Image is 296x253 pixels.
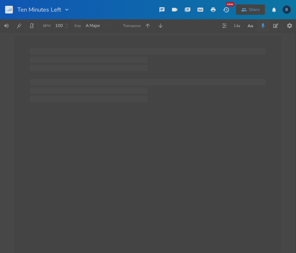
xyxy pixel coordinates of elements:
[226,2,234,7] div: New
[123,24,141,28] div: Transpose
[249,7,260,13] div: Share
[17,7,61,13] span: Ten Minutes Left
[283,2,291,17] button: B
[86,23,100,29] span: A Major
[74,24,81,28] div: Key
[236,4,265,15] button: Share
[283,5,291,14] div: Bluecatz
[220,4,232,15] button: New
[43,24,50,28] div: BPM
